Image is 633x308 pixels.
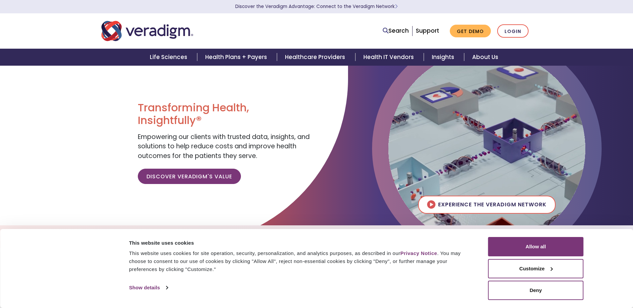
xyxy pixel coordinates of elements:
a: Life Sciences [142,49,197,66]
a: Show details [129,283,168,293]
button: Deny [488,281,584,300]
h1: Transforming Health, Insightfully® [138,101,311,127]
a: Login [497,24,529,38]
a: Support [416,27,439,35]
a: Discover the Veradigm Advantage: Connect to the Veradigm NetworkLearn More [235,3,398,10]
span: Learn More [395,3,398,10]
a: Health Plans + Payers [197,49,277,66]
div: This website uses cookies [129,239,473,247]
a: Insights [424,49,464,66]
a: Health IT Vendors [355,49,424,66]
button: Customize [488,259,584,278]
div: This website uses cookies for site operation, security, personalization, and analytics purposes, ... [129,249,473,273]
button: Allow all [488,237,584,256]
a: Careers [399,228,440,245]
a: Healthcare Providers [277,49,355,66]
a: Insights [356,228,399,245]
a: About Us [464,49,506,66]
span: Empowering our clients with trusted data, insights, and solutions to help reduce costs and improv... [138,132,310,160]
a: The Veradigm Network [268,228,356,245]
a: Explore Solutions [193,228,268,245]
a: Privacy Notice [400,250,437,256]
a: Discover Veradigm's Value [138,169,241,184]
a: Search [383,26,409,35]
img: Veradigm logo [101,20,193,42]
a: Get Demo [450,25,491,38]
